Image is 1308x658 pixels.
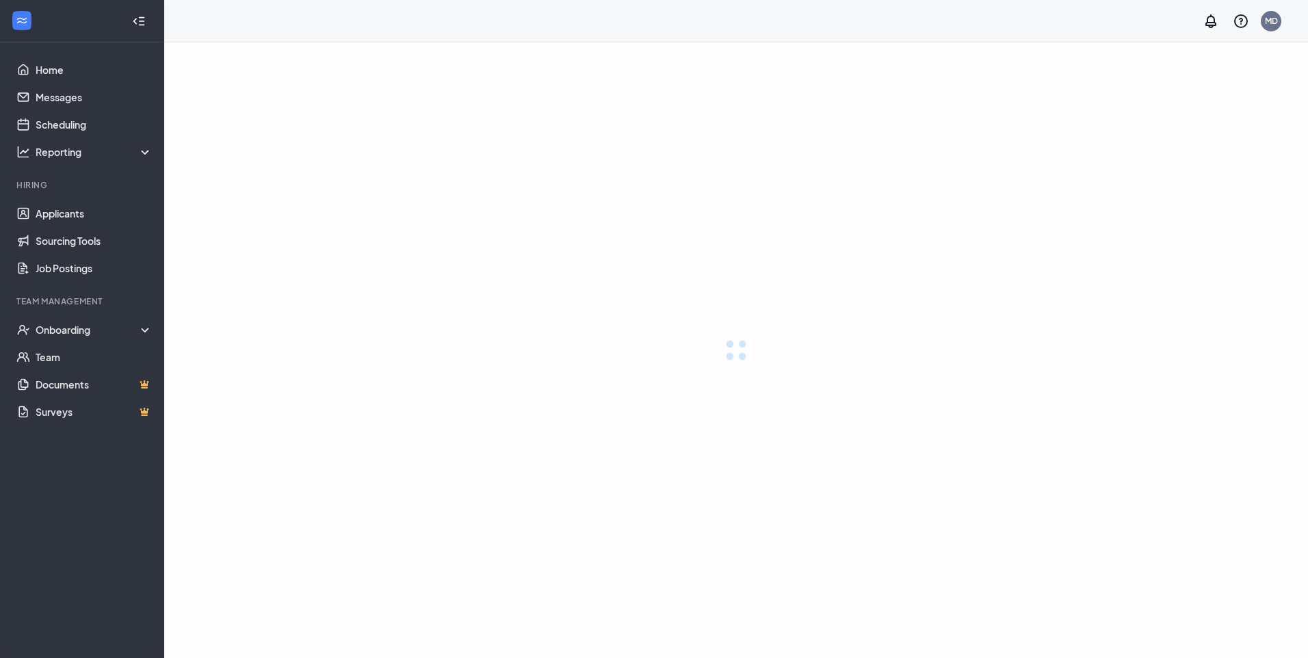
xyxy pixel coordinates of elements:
[16,179,150,191] div: Hiring
[36,200,153,227] a: Applicants
[36,343,153,371] a: Team
[36,323,153,337] div: Onboarding
[36,83,153,111] a: Messages
[1265,15,1278,27] div: MD
[16,295,150,307] div: Team Management
[1233,13,1249,29] svg: QuestionInfo
[36,56,153,83] a: Home
[36,145,153,159] div: Reporting
[1203,13,1219,29] svg: Notifications
[16,145,30,159] svg: Analysis
[36,371,153,398] a: DocumentsCrown
[132,14,146,28] svg: Collapse
[16,323,30,337] svg: UserCheck
[36,398,153,425] a: SurveysCrown
[15,14,29,27] svg: WorkstreamLogo
[36,254,153,282] a: Job Postings
[36,227,153,254] a: Sourcing Tools
[36,111,153,138] a: Scheduling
